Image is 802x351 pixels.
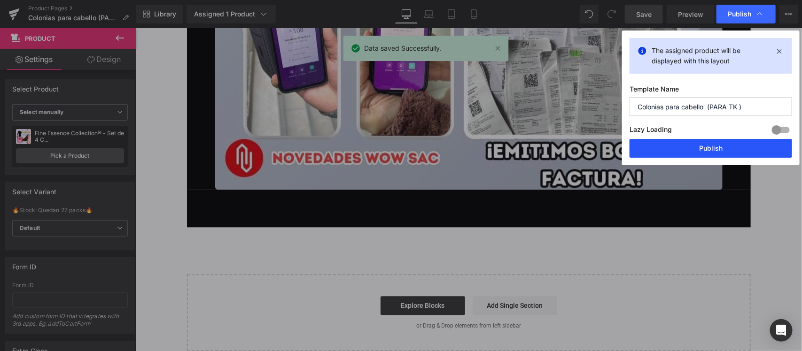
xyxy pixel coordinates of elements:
a: Add Single Section [337,268,421,287]
p: The assigned product will be displayed with this layout [652,46,770,66]
label: Lazy Loading [630,123,672,139]
button: Publish [630,139,792,158]
a: Explore Blocks [245,268,329,287]
label: Template Name [630,85,792,97]
p: or Drag & Drop elements from left sidebar [66,294,600,301]
span: Publish [728,10,751,18]
div: Open Intercom Messenger [770,319,793,342]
